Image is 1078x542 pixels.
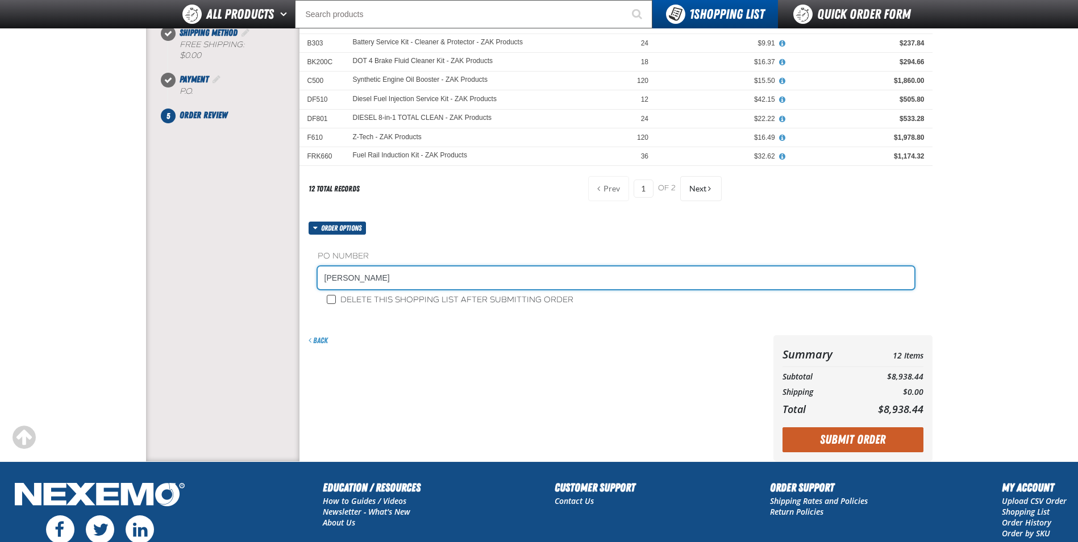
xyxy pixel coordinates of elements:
[791,133,925,142] div: $1,978.80
[791,57,925,66] div: $294.66
[637,134,648,141] span: 120
[1002,495,1067,506] a: Upload CSV Order
[641,95,648,103] span: 12
[1002,479,1067,496] h2: My Account
[180,51,201,60] strong: $0.00
[353,39,523,47] a: Battery Service Kit - Cleaner & Protector - ZAK Products
[353,152,467,160] a: Fuel Rail Induction Kit - ZAK Products
[664,152,775,161] div: $32.62
[11,479,188,512] img: Nexemo Logo
[770,479,868,496] h2: Order Support
[783,400,856,418] th: Total
[299,72,345,90] td: C500
[664,20,775,29] div: $17.50
[775,76,790,86] button: View All Prices for Synthetic Engine Oil Booster - ZAK Products
[775,133,790,143] button: View All Prices for Z-Tech - ZAK Products
[327,295,573,306] label: Delete this shopping list after submitting order
[299,53,345,72] td: BK200C
[641,39,648,47] span: 24
[180,40,299,61] div: Free Shipping:
[791,39,925,48] div: $237.84
[1002,528,1050,539] a: Order by SKU
[161,109,176,123] span: 5
[323,506,410,517] a: Newsletter - What's New
[321,222,366,235] span: Order options
[309,222,367,235] button: Order options
[211,74,222,85] a: Edit Payment
[353,133,422,141] a: Z-Tech - ZAK Products
[664,57,775,66] div: $16.37
[689,6,764,22] span: Shopping List
[353,57,493,65] a: DOT 4 Brake Fluid Cleaner Kit - ZAK Products
[775,57,790,68] button: View All Prices for DOT 4 Brake Fluid Cleaner Kit - ZAK Products
[770,495,868,506] a: Shipping Rates and Policies
[791,152,925,161] div: $1,174.32
[791,95,925,104] div: $505.80
[641,115,648,123] span: 24
[856,369,923,385] td: $8,938.44
[309,184,360,194] div: 12 total records
[641,152,648,160] span: 36
[783,344,856,364] th: Summary
[856,344,923,364] td: 12 Items
[318,251,914,262] label: PO Number
[856,385,923,400] td: $0.00
[299,128,345,147] td: F610
[770,506,823,517] a: Return Policies
[206,4,274,24] span: All Products
[11,425,36,450] div: Scroll to the top
[783,369,856,385] th: Subtotal
[180,74,209,85] span: Payment
[658,184,676,194] span: of 2
[299,147,345,166] td: FRK660
[791,76,925,85] div: $1,860.00
[180,86,299,97] div: P.O.
[555,495,594,506] a: Contact Us
[327,295,336,304] input: Delete this shopping list after submitting order
[353,76,488,84] a: Synthetic Engine Oil Booster - ZAK Products
[168,109,299,122] li: Order Review. Step 5 of 5. Not Completed
[323,479,421,496] h2: Education / Resources
[664,39,775,48] div: $9.91
[664,76,775,85] div: $15.50
[775,95,790,105] button: View All Prices for Diesel Fuel Injection Service Kit - ZAK Products
[180,110,227,120] span: Order Review
[637,77,648,85] span: 120
[878,402,923,416] span: $8,938.44
[689,6,694,22] strong: 1
[168,73,299,109] li: Payment. Step 4 of 5. Completed
[299,90,345,109] td: DF510
[783,385,856,400] th: Shipping
[775,152,790,162] button: View All Prices for Fuel Rail Induction Kit - ZAK Products
[353,114,492,122] a: DIESEL 8-in-1 TOTAL CLEAN - ZAK Products
[775,114,790,124] button: View All Prices for DIESEL 8-in-1 TOTAL CLEAN - ZAK Products
[1002,517,1051,528] a: Order History
[641,58,648,66] span: 18
[664,95,775,104] div: $42.15
[1002,506,1050,517] a: Shopping List
[775,39,790,49] button: View All Prices for Battery Service Kit - Cleaner & Protector - ZAK Products
[299,109,345,128] td: DF801
[689,184,706,193] span: Next Page
[664,133,775,142] div: $16.49
[680,176,722,201] button: Next Page
[180,27,238,38] span: Shipping Method
[555,479,635,496] h2: Customer Support
[168,26,299,73] li: Shipping Method. Step 3 of 5. Completed
[353,95,497,103] a: Diesel Fuel Injection Service Kit - ZAK Products
[240,27,251,38] a: Edit Shipping Method
[791,114,925,123] div: $533.28
[323,495,406,506] a: How to Guides / Videos
[664,114,775,123] div: $22.22
[783,427,923,452] button: Submit Order
[299,34,345,52] td: B303
[309,336,328,345] a: Back
[323,517,355,528] a: About Us
[634,180,654,198] input: Current page number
